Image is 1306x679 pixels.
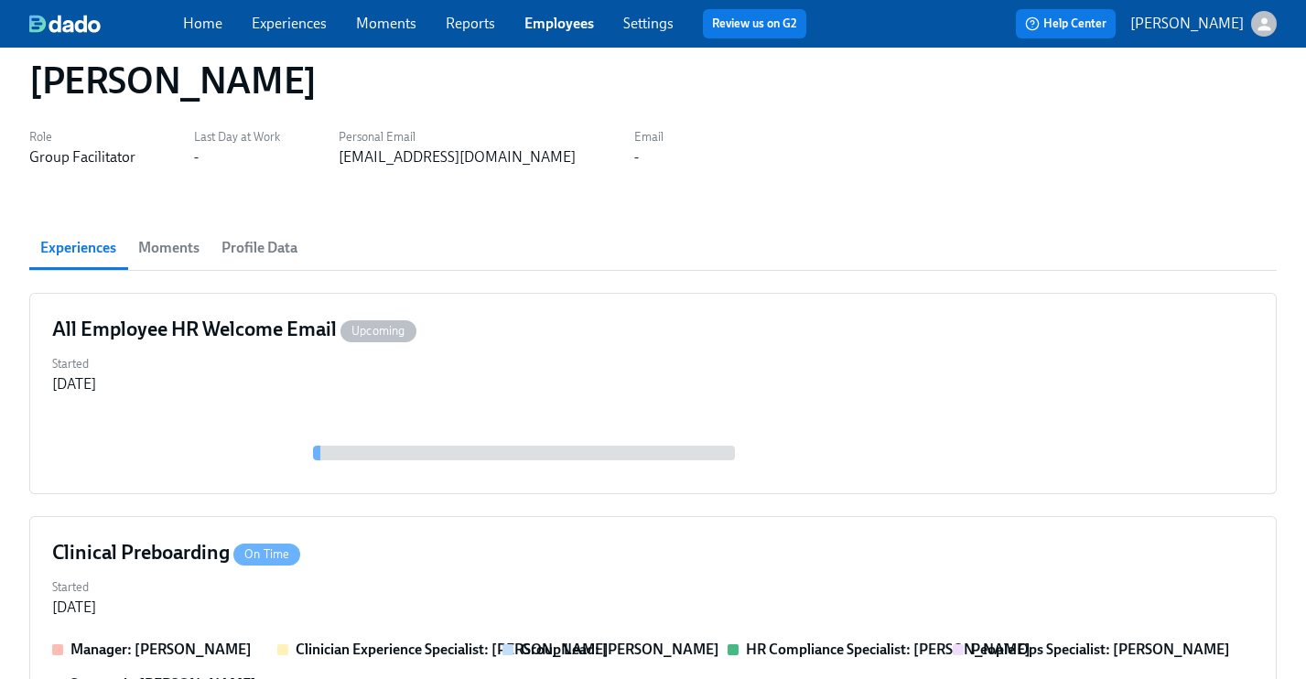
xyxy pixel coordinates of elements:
[634,127,664,147] label: Email
[524,15,594,32] a: Employees
[340,324,416,338] span: Upcoming
[356,15,416,32] a: Moments
[183,15,222,32] a: Home
[52,316,416,343] h4: All Employee HR Welcome Email
[40,235,116,261] span: Experiences
[712,15,797,33] a: Review us on G2
[634,147,639,167] div: -
[746,641,1031,658] strong: HR Compliance Specialist: [PERSON_NAME]
[703,9,806,38] button: Review us on G2
[521,641,719,658] strong: Group Lead: [PERSON_NAME]
[29,147,135,167] div: Group Facilitator
[52,374,96,394] div: [DATE]
[971,641,1230,658] strong: People Ops Specialist: [PERSON_NAME]
[52,354,96,374] label: Started
[233,547,300,561] span: On Time
[52,598,96,618] div: [DATE]
[1130,11,1277,37] button: [PERSON_NAME]
[138,235,200,261] span: Moments
[1130,14,1244,34] p: [PERSON_NAME]
[52,577,96,598] label: Started
[29,15,183,33] a: dado
[29,15,101,33] img: dado
[446,15,495,32] a: Reports
[194,147,199,167] div: -
[52,539,300,566] h4: Clinical Preboarding
[70,641,252,658] strong: Manager: [PERSON_NAME]
[1025,15,1106,33] span: Help Center
[194,127,280,147] label: Last Day at Work
[339,147,576,167] div: [EMAIL_ADDRESS][DOMAIN_NAME]
[29,127,135,147] label: Role
[29,59,317,102] h1: [PERSON_NAME]
[1016,9,1116,38] button: Help Center
[339,127,576,147] label: Personal Email
[252,15,327,32] a: Experiences
[221,235,297,261] span: Profile Data
[296,641,609,658] strong: Clinician Experience Specialist: [PERSON_NAME]
[623,15,674,32] a: Settings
